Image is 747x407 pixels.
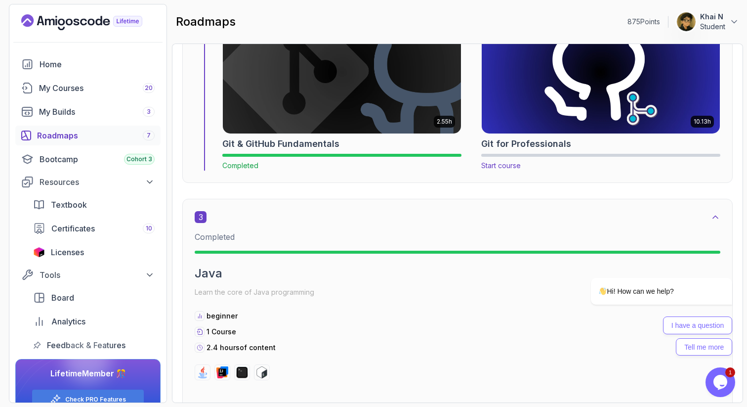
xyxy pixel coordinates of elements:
[700,12,725,22] p: Khai N
[40,58,155,70] div: Home
[47,339,125,351] span: Feedback & Features
[51,199,87,211] span: Textbook
[27,195,161,215] a: textbook
[15,54,161,74] a: home
[207,343,276,353] p: 2.4 hours of content
[27,312,161,331] a: analytics
[222,161,258,170] span: Completed
[195,211,207,223] span: 3
[677,12,696,31] img: user profile image
[40,153,155,165] div: Bootcamp
[51,292,74,304] span: Board
[197,366,208,378] img: java logo
[437,118,452,126] p: 2.55h
[145,84,153,92] span: 20
[39,106,155,118] div: My Builds
[236,366,248,378] img: terminal logo
[222,10,461,171] a: Git & GitHub Fundamentals card2.55hGit & GitHub FundamentalsCompleted
[216,366,228,378] img: intellij logo
[207,311,238,321] p: beginner
[40,176,155,188] div: Resources
[627,17,660,27] p: 875 Points
[147,132,151,139] span: 7
[481,137,571,151] h2: Git for Professionals
[223,11,461,134] img: Git & GitHub Fundamentals card
[676,12,739,32] button: user profile imageKhai NStudent
[195,266,720,281] h2: Java
[222,137,339,151] h2: Git & GitHub Fundamentals
[256,366,268,378] img: bash logo
[176,14,236,30] h2: roadmaps
[27,288,161,308] a: board
[476,8,726,136] img: Git for Professionals card
[694,118,711,126] p: 10.13h
[15,149,161,169] a: bootcamp
[27,335,161,355] a: feedback
[207,327,236,336] span: 1 Course
[51,223,95,234] span: Certificates
[40,269,155,281] div: Tools
[700,22,725,32] p: Student
[705,367,737,397] iframe: chat widget
[27,242,161,262] a: licenses
[51,316,85,327] span: Analytics
[146,225,152,232] span: 10
[15,126,161,145] a: roadmaps
[65,396,126,404] a: Check PRO Features
[21,14,165,30] a: Landing page
[481,161,521,170] span: Start course
[195,285,720,299] p: Learn the core of Java programming
[147,108,151,116] span: 3
[15,78,161,98] a: courses
[481,10,720,171] a: Git for Professionals card10.13hGit for ProfessionalsStart course
[15,102,161,122] a: builds
[33,247,45,257] img: jetbrains icon
[15,173,161,191] button: Resources
[37,130,155,141] div: Roadmaps
[39,82,155,94] div: My Courses
[51,246,84,258] span: Licenses
[559,188,737,362] iframe: chat widget
[195,232,235,242] span: Completed
[126,155,152,163] span: Cohort 3
[15,266,161,284] button: Tools
[27,219,161,238] a: certificates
